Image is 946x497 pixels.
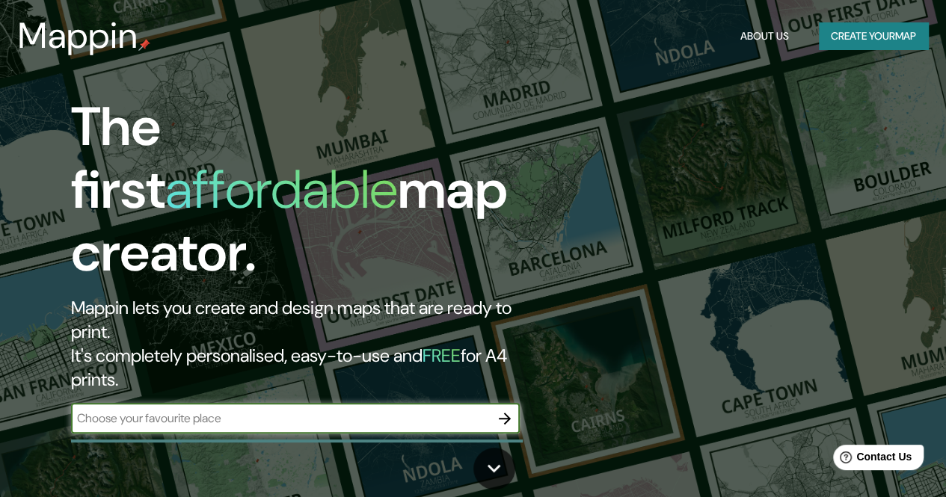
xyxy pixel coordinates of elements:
[819,22,928,50] button: Create yourmap
[813,439,930,481] iframe: Help widget launcher
[71,96,544,296] h1: The first map creator.
[71,410,490,427] input: Choose your favourite place
[734,22,795,50] button: About Us
[165,155,398,224] h1: affordable
[18,15,138,57] h3: Mappin
[423,344,461,367] h5: FREE
[138,39,150,51] img: mappin-pin
[71,296,544,392] h2: Mappin lets you create and design maps that are ready to print. It's completely personalised, eas...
